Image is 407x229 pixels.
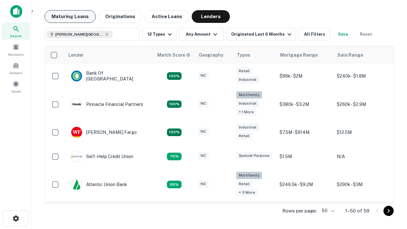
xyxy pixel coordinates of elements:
[71,151,133,162] div: Self-help Credit Union
[236,152,272,159] div: Special Purpose
[71,151,82,162] img: picture
[192,10,230,23] button: Lenders
[142,28,176,41] button: 12 Types
[276,64,334,88] td: $96k - $2M
[276,169,334,201] td: $246.5k - $9.2M
[236,124,259,131] div: Industrial
[98,10,142,23] button: Originations
[299,28,330,41] button: All Filters
[2,59,30,77] a: Contacts
[71,127,137,138] div: [PERSON_NAME] Fargo
[236,100,259,107] div: Industrial
[145,10,189,23] button: Active Loans
[237,51,250,59] div: Types
[157,52,189,59] h6: Match Score
[356,28,376,41] button: Reset
[236,180,252,188] div: Retail
[345,207,369,215] p: 1–50 of 59
[282,207,317,215] p: Rows per page:
[198,128,209,135] div: NC
[231,31,293,38] div: Originated Last 6 Months
[8,52,24,57] span: Borrowers
[167,101,182,108] div: Matching Properties: 26, hasApolloMatch: undefined
[157,52,190,59] div: Capitalize uses an advanced AI algorithm to match your search with the best lender. The match sco...
[198,72,209,79] div: NC
[71,70,147,82] div: Bank Of [GEOGRAPHIC_DATA]
[10,33,22,38] span: Search
[236,172,262,179] div: Multifamily
[280,51,318,59] div: Mortgage Range
[11,89,21,94] span: Saved
[236,132,252,140] div: Retail
[10,70,22,75] span: Contacts
[337,51,363,59] div: Sale Range
[71,179,127,190] div: Atlantic Union Bank
[71,99,143,110] div: Pinnacle Financial Partners
[2,41,30,58] a: Borrowers
[198,180,209,188] div: NC
[236,67,252,75] div: Retail
[383,206,394,216] button: Go to next page
[65,46,154,64] th: Lender
[2,23,30,40] a: Search
[375,178,407,209] iframe: Chat Widget
[334,169,391,201] td: $290k - $3M
[71,71,82,81] img: picture
[334,144,391,169] td: N/A
[334,120,391,144] td: $12.5M
[71,127,82,138] img: picture
[333,28,353,41] button: Save your search to get updates of matches that match your search criteria.
[55,31,103,37] span: [PERSON_NAME][GEOGRAPHIC_DATA], [GEOGRAPHIC_DATA]
[276,46,334,64] th: Mortgage Range
[334,64,391,88] td: $240k - $1.8M
[276,144,334,169] td: $1.5M
[334,46,391,64] th: Sale Range
[179,28,224,41] button: Any Amount
[167,153,182,160] div: Matching Properties: 11, hasApolloMatch: undefined
[71,179,82,190] img: picture
[71,99,82,110] img: picture
[198,152,209,159] div: NC
[236,189,258,196] div: + 3 more
[276,120,334,144] td: $7.5M - $914M
[334,88,391,120] td: $260k - $2.9M
[236,108,256,116] div: + 1 more
[167,181,182,188] div: Matching Properties: 10, hasApolloMatch: undefined
[195,46,233,64] th: Geography
[236,91,262,99] div: Multifamily
[167,128,182,136] div: Matching Properties: 15, hasApolloMatch: undefined
[154,46,195,64] th: Capitalize uses an advanced AI algorithm to match your search with the best lender. The match sco...
[199,51,224,59] div: Geography
[276,88,334,120] td: $380k - $3.2M
[10,5,22,18] img: capitalize-icon.png
[236,76,259,83] div: Industrial
[68,51,84,59] div: Lender
[2,78,30,95] a: Saved
[45,10,96,23] button: Maturing Loans
[226,28,296,41] button: Originated Last 6 Months
[167,72,182,80] div: Matching Properties: 15, hasApolloMatch: undefined
[233,46,276,64] th: Types
[319,206,335,215] div: 50
[198,100,209,107] div: NC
